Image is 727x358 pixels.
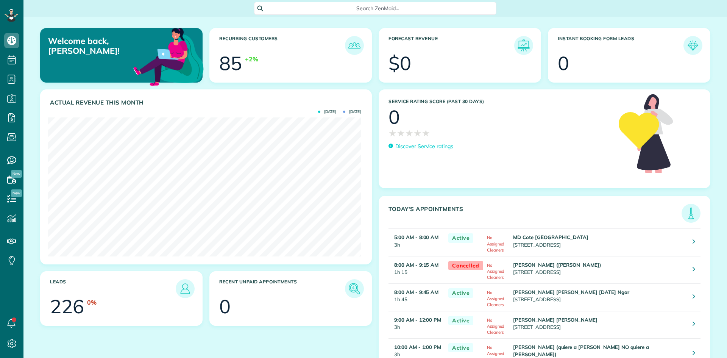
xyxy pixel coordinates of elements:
img: icon_unpaid_appointments-47b8ce3997adf2238b356f14209ab4cced10bd1f174958f3ca8f1d0dd7fffeee.png [347,281,362,296]
span: No Assigned Cleaners [487,263,505,280]
strong: MD Cote [GEOGRAPHIC_DATA] [513,234,588,240]
span: ★ [422,127,430,140]
strong: [PERSON_NAME] (quiere a [PERSON_NAME] NO quiere a [PERSON_NAME]) [513,344,649,357]
span: New [11,170,22,178]
td: [STREET_ADDRESS] [511,284,687,311]
h3: Recurring Customers [219,36,345,55]
span: Active [448,233,473,243]
span: [DATE] [343,110,361,114]
span: Active [448,316,473,325]
span: New [11,189,22,197]
h3: Recent unpaid appointments [219,279,345,298]
img: icon_recurring_customers-cf858462ba22bcd05b5a5880d41d6543d210077de5bb9ebc9590e49fd87d84ed.png [347,38,362,53]
div: 85 [219,54,242,73]
strong: 5:00 AM - 8:00 AM [394,234,438,240]
img: icon_forecast_revenue-8c13a41c7ed35a8dcfafea3cbb826a0462acb37728057bba2d056411b612bbbe.png [516,38,531,53]
span: No Assigned Cleaners [487,235,505,252]
span: No Assigned Cleaners [487,290,505,307]
div: 0% [87,298,97,307]
img: icon_leads-1bed01f49abd5b7fead27621c3d59655bb73ed531f8eeb49469d10e621d6b896.png [178,281,193,296]
strong: 8:00 AM - 9:15 AM [394,262,438,268]
img: icon_todays_appointments-901f7ab196bb0bea1936b74009e4eb5ffbc2d2711fa7634e0d609ed5ef32b18b.png [683,206,699,221]
strong: [PERSON_NAME] ([PERSON_NAME]) [513,262,601,268]
div: 226 [50,297,84,316]
td: 1h 45 [388,284,445,311]
span: No Assigned Cleaners [487,317,505,335]
strong: 9:00 AM - 12:00 PM [394,317,441,323]
div: +2% [245,55,258,64]
img: icon_form_leads-04211a6a04a5b2264e4ee56bc0799ec3eb69b7e499cbb523a139df1d13a81ae0.png [685,38,700,53]
strong: [PERSON_NAME] [PERSON_NAME] [513,317,598,323]
p: Discover Service ratings [395,142,453,150]
p: Welcome back, [PERSON_NAME]! [48,36,151,56]
span: Cancelled [448,261,483,270]
h3: Leads [50,279,176,298]
h3: Today's Appointments [388,206,682,223]
div: 0 [388,108,400,127]
strong: 10:00 AM - 1:00 PM [394,344,441,350]
a: Discover Service ratings [388,142,453,150]
div: 0 [219,297,231,316]
span: Active [448,343,473,353]
td: 3h [388,229,445,256]
span: Active [448,288,473,298]
div: $0 [388,54,411,73]
span: ★ [388,127,397,140]
td: [STREET_ADDRESS] [511,256,687,283]
h3: Forecast Revenue [388,36,514,55]
h3: Service Rating score (past 30 days) [388,99,611,104]
strong: [PERSON_NAME] [PERSON_NAME] [DATE] Ngar [513,289,629,295]
h3: Instant Booking Form Leads [558,36,683,55]
td: 3h [388,311,445,338]
td: [STREET_ADDRESS] [511,311,687,338]
strong: 8:00 AM - 9:45 AM [394,289,438,295]
h3: Actual Revenue this month [50,99,364,106]
span: [DATE] [318,110,336,114]
td: 1h 15 [388,256,445,283]
span: ★ [397,127,405,140]
span: ★ [413,127,422,140]
img: dashboard_welcome-42a62b7d889689a78055ac9021e634bf52bae3f8056760290aed330b23ab8690.png [132,19,205,93]
td: [STREET_ADDRESS] [511,229,687,256]
div: 0 [558,54,569,73]
span: ★ [405,127,413,140]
